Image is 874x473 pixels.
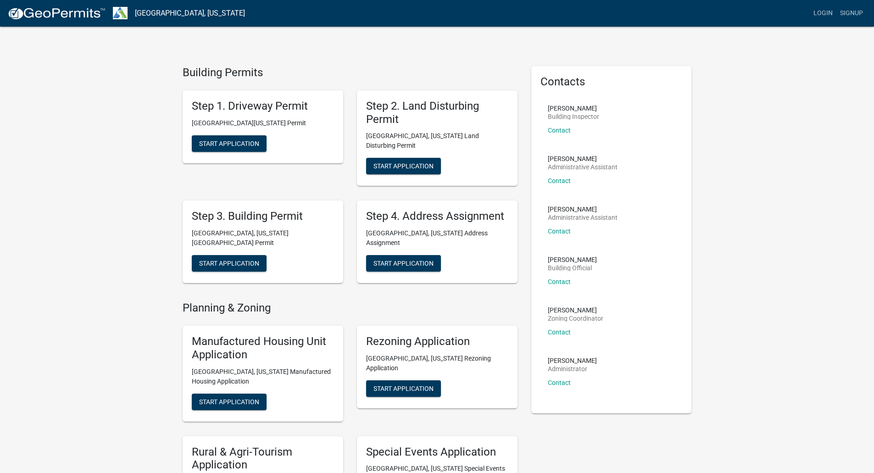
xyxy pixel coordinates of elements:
p: Zoning Coordinator [548,315,603,322]
span: Start Application [373,260,434,267]
h4: Building Permits [183,66,518,79]
h5: Rezoning Application [366,335,508,348]
h5: Step 4. Address Assignment [366,210,508,223]
p: [PERSON_NAME] [548,256,597,263]
button: Start Application [192,394,267,410]
p: [GEOGRAPHIC_DATA], [US_STATE][GEOGRAPHIC_DATA] Permit [192,228,334,248]
p: [GEOGRAPHIC_DATA], [US_STATE] Rezoning Application [366,354,508,373]
span: Start Application [199,139,259,147]
span: Start Application [199,398,259,405]
p: [GEOGRAPHIC_DATA], [US_STATE] Manufactured Housing Application [192,367,334,386]
span: Start Application [373,162,434,170]
a: Contact [548,278,571,285]
button: Start Application [192,255,267,272]
a: Contact [548,379,571,386]
a: Contact [548,177,571,184]
img: Troup County, Georgia [113,7,128,19]
p: Administrative Assistant [548,164,618,170]
p: [GEOGRAPHIC_DATA][US_STATE] Permit [192,118,334,128]
h5: Step 2. Land Disturbing Permit [366,100,508,126]
p: Building Inspector [548,113,599,120]
h5: Manufactured Housing Unit Application [192,335,334,362]
a: Login [810,5,836,22]
a: Contact [548,127,571,134]
p: Building Official [548,265,597,271]
h5: Special Events Application [366,445,508,459]
p: Administrator [548,366,597,372]
button: Start Application [192,135,267,152]
h5: Contacts [540,75,683,89]
h5: Rural & Agri-Tourism Application [192,445,334,472]
h5: Step 1. Driveway Permit [192,100,334,113]
p: [PERSON_NAME] [548,206,618,212]
p: [PERSON_NAME] [548,156,618,162]
p: [PERSON_NAME] [548,357,597,364]
button: Start Application [366,380,441,397]
button: Start Application [366,158,441,174]
p: [PERSON_NAME] [548,307,603,313]
a: Contact [548,228,571,235]
a: Contact [548,328,571,336]
button: Start Application [366,255,441,272]
span: Start Application [199,260,259,267]
p: [PERSON_NAME] [548,105,599,111]
p: [GEOGRAPHIC_DATA], [US_STATE] Land Disturbing Permit [366,131,508,150]
a: [GEOGRAPHIC_DATA], [US_STATE] [135,6,245,21]
span: Start Application [373,384,434,392]
p: Administrative Assistant [548,214,618,221]
h4: Planning & Zoning [183,301,518,315]
h5: Step 3. Building Permit [192,210,334,223]
a: Signup [836,5,867,22]
p: [GEOGRAPHIC_DATA], [US_STATE] Address Assignment [366,228,508,248]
